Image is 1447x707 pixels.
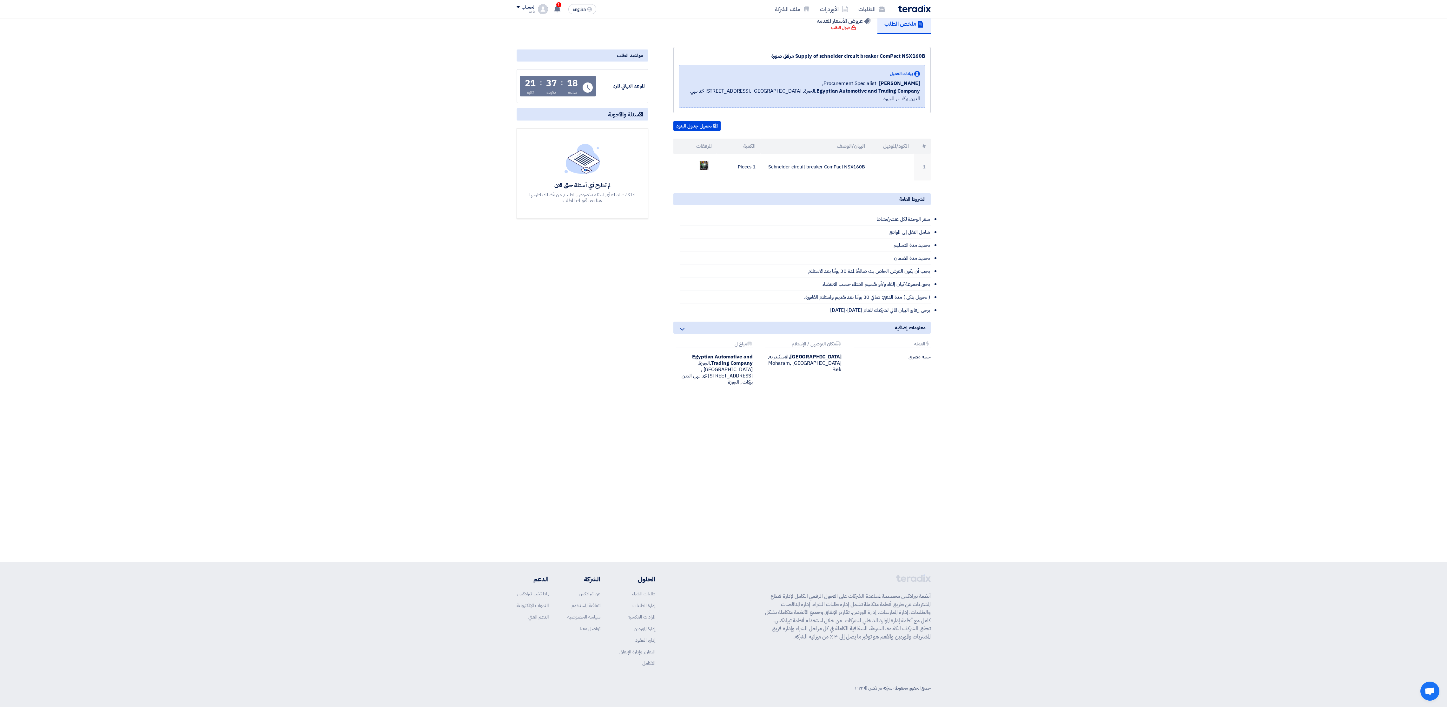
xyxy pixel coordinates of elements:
[642,660,655,667] a: التكامل
[517,602,549,609] a: الندوات الإلكترونية
[680,291,931,304] li: ( تحويل بنكى ) مدة الدفع: صافي 30 يومًا بعد تقديم واستلام الفاتورة.
[572,7,586,12] span: English
[632,590,655,597] a: طلبات الشراء
[680,252,931,265] li: تحديد مدة الضمان
[517,590,549,597] a: لماذا تختار تيرادكس
[761,154,870,180] td: Schneider circuit breaker ComPact NSX160B
[810,14,877,34] a: عروض الأسعار المقدمة قبول الطلب
[619,648,655,655] a: التقارير وإدارة الإنفاق
[608,111,643,118] span: الأسئلة والأجوبة
[527,89,534,96] div: ثانية
[870,139,914,154] th: الكود/الموديل
[877,14,931,34] a: ملخص الطلب
[528,181,636,189] div: لم تطرح أي أسئلة حتى الآن
[770,2,815,16] a: ملف الشركة
[556,2,561,7] span: 1
[914,154,931,180] td: 1
[676,341,753,348] div: مباع ل
[680,226,931,239] li: شامل النقل إلى المواقع
[762,354,842,373] div: الاسكندرية, [GEOGRAPHIC_DATA] ,Moharam Bek
[679,52,925,60] div: Supply of schneider circuit breaker ComPact NSX160B مرفق صورة
[853,2,890,16] a: الطلبات
[567,613,600,620] a: سياسة الخصوصية
[1420,682,1439,701] div: Open chat
[673,354,753,385] div: الجيزة, [GEOGRAPHIC_DATA] ,[STREET_ADDRESS] محمد بهي الدين بركات , الجيزة
[538,4,548,14] img: profile_test.png
[854,341,930,348] div: العمله
[815,2,853,16] a: الأوردرات
[517,49,648,62] div: مواعيد الطلب
[567,574,600,584] li: الشركة
[789,353,842,361] b: [GEOGRAPHIC_DATA],
[525,79,536,88] div: 21
[561,77,563,88] div: :
[899,196,926,203] span: الشروط العامة
[579,590,600,597] a: عن تيرادكس
[568,4,596,14] button: English
[914,139,931,154] th: #
[851,354,930,360] div: جنيه مصري
[765,341,842,348] div: مكان التوصيل / الإستلام
[568,89,577,96] div: ساعة
[817,17,870,24] h5: عروض الأسعار المقدمة
[895,324,926,331] span: معلومات إضافية
[822,80,876,87] span: Procurement Specialist,
[528,613,549,620] a: الدعم الفني
[898,5,931,12] img: Teradix logo
[855,685,930,691] div: جميع الحقوق محفوظة لشركة تيرادكس © ٢٠٢٢
[884,20,924,27] h5: ملخص الطلب
[632,602,655,609] a: إدارة الطلبات
[546,79,557,88] div: 37
[673,139,717,154] th: المرفقات
[717,154,761,180] td: 1 Pieces
[528,192,636,203] div: اذا كانت لديك أي اسئلة بخصوص الطلب, من فضلك اطرحها هنا بعد قبولك للطلب
[890,70,913,77] span: بيانات العميل
[673,121,721,131] button: تحميل جدول البنود
[580,625,600,632] a: تواصل معنا
[619,574,655,584] li: الحلول
[522,5,535,10] div: الحساب
[680,265,931,278] li: يجب أن يكون العرض الخاص بك صالحًا لمدة 30 يومًا بعد الاستلام
[567,79,578,88] div: 18
[699,160,708,171] img: _1757950490487.jpg
[597,82,645,90] div: الموعد النهائي للرد
[565,144,600,173] img: empty_state_list.svg
[815,87,920,95] b: Egyptian Automotive and Trading Company,
[680,278,931,291] li: يحق لمجموعة كيان إلغاء و/أو تقسيم العطاء حسب الاقتضاء
[572,602,600,609] a: اتفاقية المستخدم
[879,80,920,87] span: [PERSON_NAME]
[680,304,931,317] li: يرجى إرفاق البيان المالي لشركتك للعام [DATE]-[DATE]
[761,139,870,154] th: البيان/الوصف
[517,10,535,13] div: ماجد
[684,87,920,102] span: الجيزة, [GEOGRAPHIC_DATA] ,[STREET_ADDRESS] محمد بهي الدين بركات , الجيزة
[765,592,931,641] p: أنظمة تيرادكس مخصصة لمساعدة الشركات على التحول الرقمي الكامل لإدارة قطاع المشتريات عن طريق أنظمة ...
[717,139,761,154] th: الكمية
[680,213,931,226] li: سعر الوحدة لكل عنصر/نشاط
[680,239,931,252] li: تحديد مدة التسليم
[634,625,655,632] a: إدارة الموردين
[517,574,549,584] li: الدعم
[546,89,556,96] div: دقيقة
[628,613,655,620] a: المزادات العكسية
[692,353,753,367] b: Egyptian Automotive and Trading Company,
[540,77,542,88] div: :
[635,637,655,644] a: إدارة العقود
[831,24,856,31] div: قبول الطلب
